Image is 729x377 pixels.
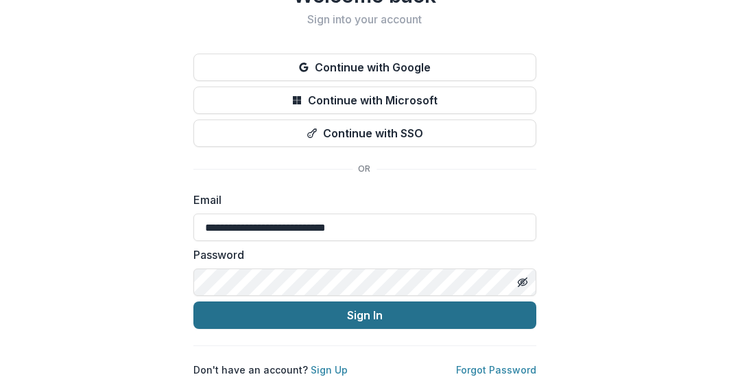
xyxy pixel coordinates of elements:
[456,364,536,376] a: Forgot Password
[193,119,536,147] button: Continue with SSO
[311,364,348,376] a: Sign Up
[193,247,528,263] label: Password
[193,54,536,81] button: Continue with Google
[193,192,528,208] label: Email
[193,363,348,377] p: Don't have an account?
[512,271,534,293] button: Toggle password visibility
[193,87,536,114] button: Continue with Microsoft
[193,13,536,26] h2: Sign into your account
[193,301,536,329] button: Sign In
